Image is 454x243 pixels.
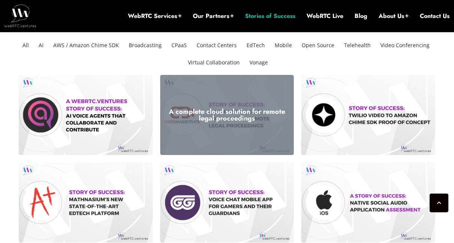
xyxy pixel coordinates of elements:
[20,37,32,54] li: All
[19,162,153,243] a: Story of success: Mathnasium‘s new State-of-the-Art EdTech Platform
[166,108,289,122] h3: A complete cloud solution for remote legal proceedings
[193,12,234,20] a: Our Partners
[272,37,295,54] li: Mobile
[341,37,374,54] li: Telehealth
[36,37,47,54] li: AI
[160,75,294,155] a: A complete cloud solution for remote legal proceedings
[5,4,36,27] img: WebRTC.ventures
[245,12,295,20] a: Stories of Success
[160,162,294,243] a: Story of Success Voice Chat Mobile App for Gamers and their Guardians
[379,12,409,20] a: About Us
[247,54,271,71] li: Vonage
[420,12,449,20] a: Contact Us
[168,37,190,54] li: CPaaS
[299,37,337,54] li: Open Source
[128,12,182,20] a: WebRTC Services
[307,12,343,20] a: WebRTC Live
[126,37,165,54] li: Broadcasting
[50,37,122,54] li: AWS / Amazon Chime SDK
[244,37,268,54] li: EdTech
[355,12,367,20] a: Blog
[301,162,435,243] a: Native iOS Social Audio App Assessment
[194,37,240,54] li: Contact Centers
[377,37,433,54] li: Video Conferencing
[185,54,243,71] li: Virtual Collaboration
